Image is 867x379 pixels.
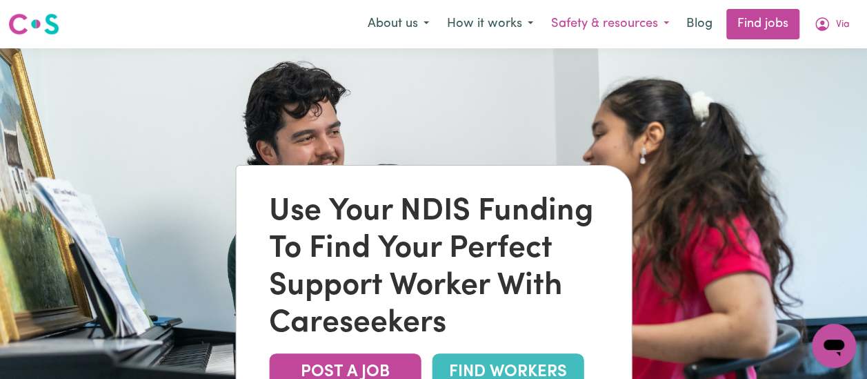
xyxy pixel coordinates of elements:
[542,10,678,39] button: Safety & resources
[836,17,850,32] span: Via
[8,12,59,37] img: Careseekers logo
[8,8,59,40] a: Careseekers logo
[805,10,859,39] button: My Account
[359,10,438,39] button: About us
[438,10,542,39] button: How it works
[812,324,856,368] iframe: Button to launch messaging window, conversation in progress
[678,9,721,39] a: Blog
[726,9,799,39] a: Find jobs
[269,193,598,342] div: Use Your NDIS Funding To Find Your Perfect Support Worker With Careseekers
